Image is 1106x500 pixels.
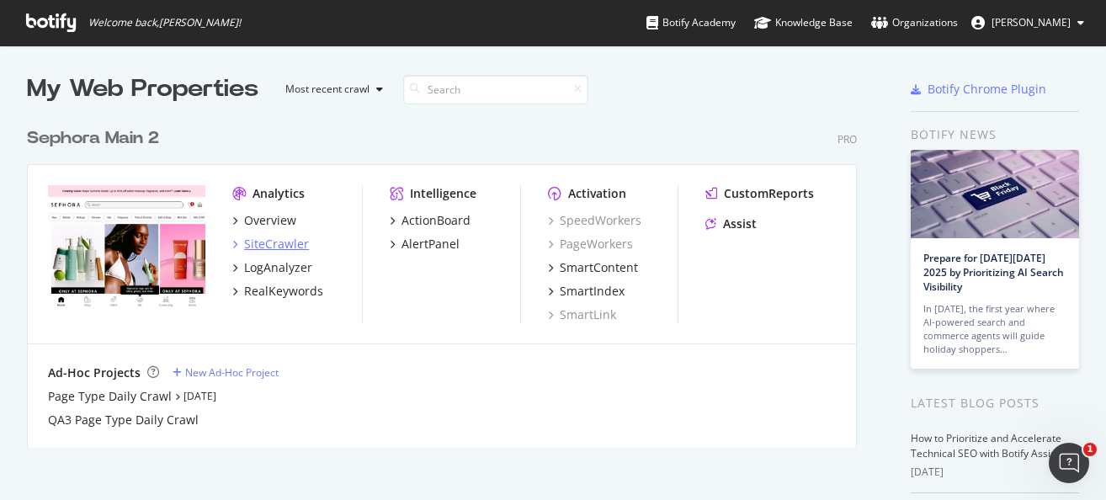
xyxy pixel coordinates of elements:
div: Pro [837,132,857,146]
a: Botify Chrome Plugin [911,81,1046,98]
div: AlertPanel [401,236,460,253]
span: Alexandra Fletcher [992,15,1071,29]
div: New Ad-Hoc Project [185,365,279,380]
div: Sephora Main 2 [27,126,159,151]
img: www.sephora.com [48,185,205,311]
a: SmartIndex [548,283,625,300]
div: Latest Blog Posts [911,394,1079,412]
div: My Web Properties [27,72,258,106]
div: Intelligence [410,185,476,202]
a: Assist [705,215,757,232]
div: Botify Chrome Plugin [928,81,1046,98]
a: RealKeywords [232,283,323,300]
a: PageWorkers [548,236,633,253]
a: AlertPanel [390,236,460,253]
a: New Ad-Hoc Project [173,365,279,380]
div: Organizations [871,14,958,31]
a: SiteCrawler [232,236,309,253]
a: QA3 Page Type Daily Crawl [48,412,199,428]
div: Activation [568,185,626,202]
a: CustomReports [705,185,814,202]
span: 1 [1083,443,1097,456]
input: Search [403,75,588,104]
button: Most recent crawl [272,76,390,103]
img: Prepare for Black Friday 2025 by Prioritizing AI Search Visibility [911,150,1079,238]
a: SmartLink [548,306,616,323]
iframe: Intercom live chat [1049,443,1089,483]
div: In [DATE], the first year where AI-powered search and commerce agents will guide holiday shoppers… [923,302,1066,356]
a: ActionBoard [390,212,471,229]
span: Welcome back, [PERSON_NAME] ! [88,16,241,29]
div: Analytics [253,185,305,202]
div: CustomReports [724,185,814,202]
a: [DATE] [183,389,216,403]
button: [PERSON_NAME] [958,9,1098,36]
div: SmartIndex [560,283,625,300]
div: SiteCrawler [244,236,309,253]
a: LogAnalyzer [232,259,312,276]
div: Knowledge Base [754,14,853,31]
div: Botify news [911,125,1079,144]
div: ActionBoard [401,212,471,229]
a: Prepare for [DATE][DATE] 2025 by Prioritizing AI Search Visibility [923,251,1064,294]
div: [DATE] [911,465,1079,480]
div: Assist [723,215,757,232]
div: SmartContent [560,259,638,276]
div: RealKeywords [244,283,323,300]
a: Sephora Main 2 [27,126,166,151]
div: LogAnalyzer [244,259,312,276]
a: SmartContent [548,259,638,276]
div: grid [27,106,870,448]
a: Overview [232,212,296,229]
a: SpeedWorkers [548,212,641,229]
div: Botify Academy [646,14,736,31]
div: Overview [244,212,296,229]
a: Page Type Daily Crawl [48,388,172,405]
div: Most recent crawl [285,84,370,94]
div: Ad-Hoc Projects [48,364,141,381]
a: How to Prioritize and Accelerate Technical SEO with Botify Assist [911,431,1061,460]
